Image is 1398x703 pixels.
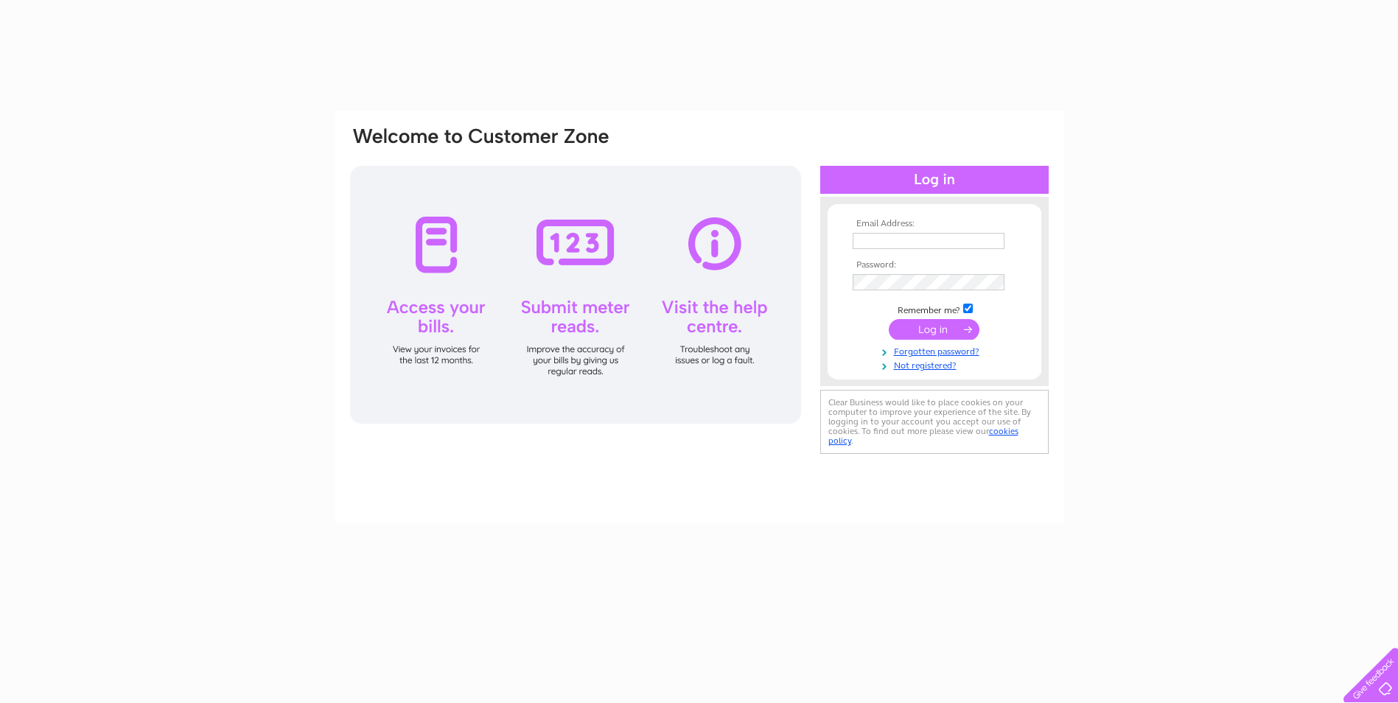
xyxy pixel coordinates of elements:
[853,357,1020,371] a: Not registered?
[853,343,1020,357] a: Forgotten password?
[820,390,1049,454] div: Clear Business would like to place cookies on your computer to improve your experience of the sit...
[849,260,1020,270] th: Password:
[828,426,1018,446] a: cookies policy
[849,301,1020,316] td: Remember me?
[889,319,979,340] input: Submit
[849,219,1020,229] th: Email Address:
